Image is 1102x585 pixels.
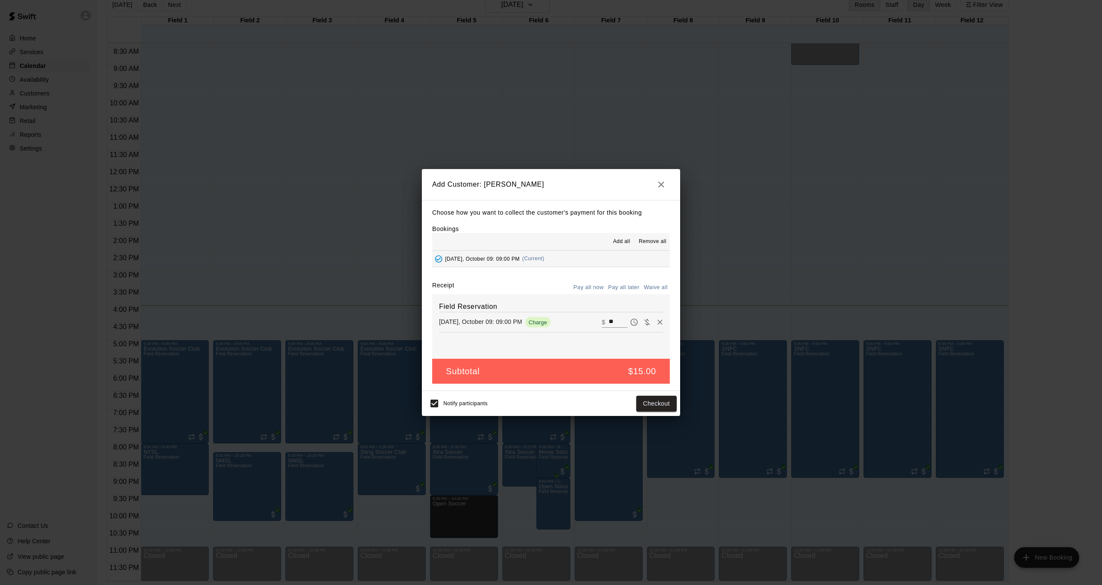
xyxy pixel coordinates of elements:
span: Pay later [628,318,641,325]
button: Checkout [636,396,677,412]
button: Remove [653,316,666,329]
button: Waive all [641,281,670,294]
h6: Field Reservation [439,301,663,312]
span: [DATE], October 09: 09:00 PM [445,256,520,262]
button: Added - Collect Payment [432,252,445,265]
span: Notify participants [443,401,488,407]
h5: $15.00 [628,366,656,377]
p: [DATE], October 09: 09:00 PM [439,317,522,326]
button: Remove all [635,235,670,249]
span: Remove all [639,237,666,246]
span: Add all [613,237,630,246]
span: Charge [525,319,551,326]
p: Choose how you want to collect the customer's payment for this booking [432,207,670,218]
button: Pay all later [606,281,642,294]
p: $ [602,318,605,326]
label: Receipt [432,281,454,294]
button: Added - Collect Payment[DATE], October 09: 09:00 PM(Current) [432,251,670,267]
h2: Add Customer: [PERSON_NAME] [422,169,680,200]
span: Waive payment [641,318,653,325]
button: Add all [608,235,635,249]
button: Pay all now [571,281,606,294]
label: Bookings [432,225,459,232]
h5: Subtotal [446,366,480,377]
span: (Current) [522,256,545,262]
